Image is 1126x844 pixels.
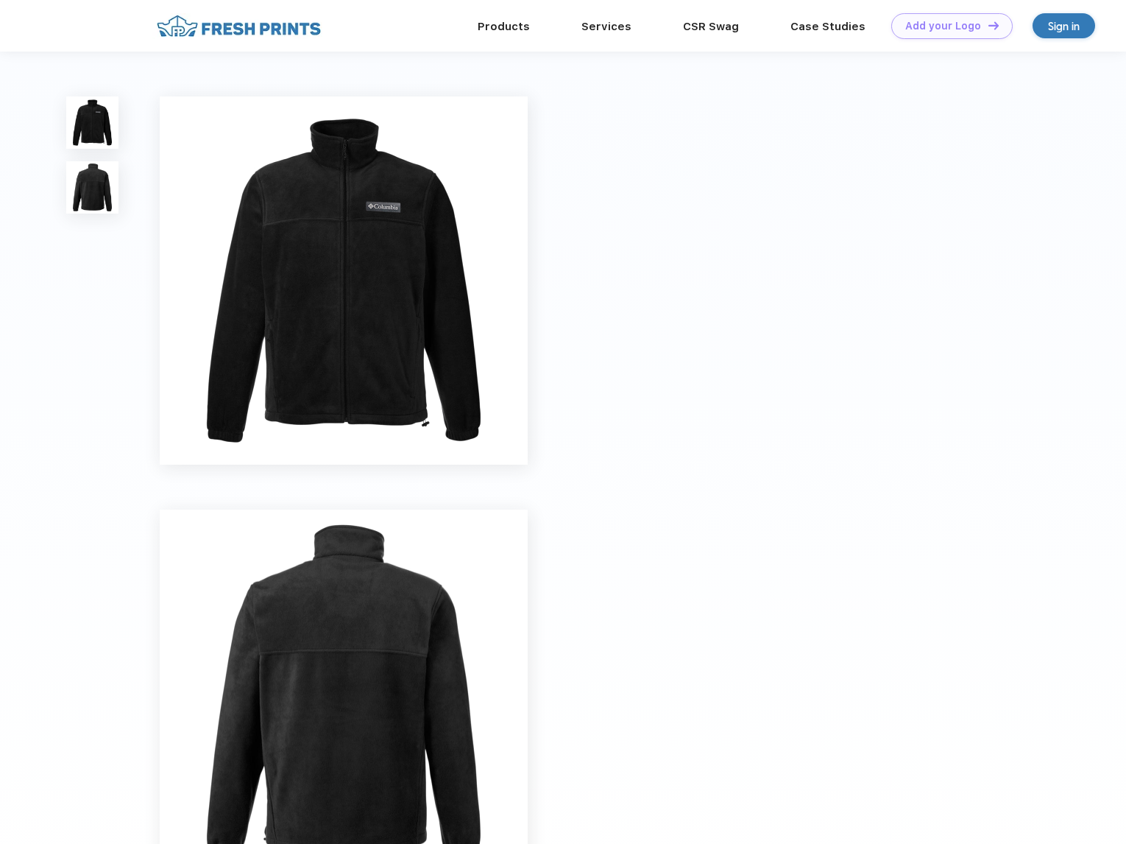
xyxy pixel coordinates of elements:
[1048,18,1080,35] div: Sign in
[581,20,631,33] a: Services
[1033,13,1095,38] a: Sign in
[683,20,739,33] a: CSR Swag
[66,96,118,148] img: func=resize&h=100
[905,20,981,32] div: Add your Logo
[66,161,118,213] img: func=resize&h=100
[478,20,530,33] a: Products
[160,96,528,465] img: func=resize&h=640
[988,21,999,29] img: DT
[152,13,325,39] img: fo%20logo%202.webp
